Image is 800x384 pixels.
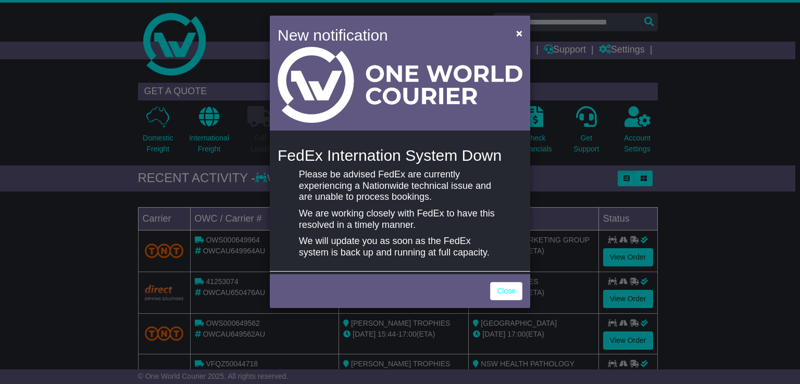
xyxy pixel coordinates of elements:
a: Close [490,282,522,300]
p: Please be advised FedEx are currently experiencing a Nationwide technical issue and are unable to... [299,169,501,203]
h4: New notification [278,23,501,47]
span: × [516,27,522,39]
button: Close [511,22,528,44]
p: We are working closely with FedEx to have this resolved in a timely manner. [299,208,501,231]
h4: FedEx Internation System Down [278,147,522,164]
p: We will update you as soon as the FedEx system is back up and running at full capacity. [299,236,501,258]
img: Light [278,47,522,123]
